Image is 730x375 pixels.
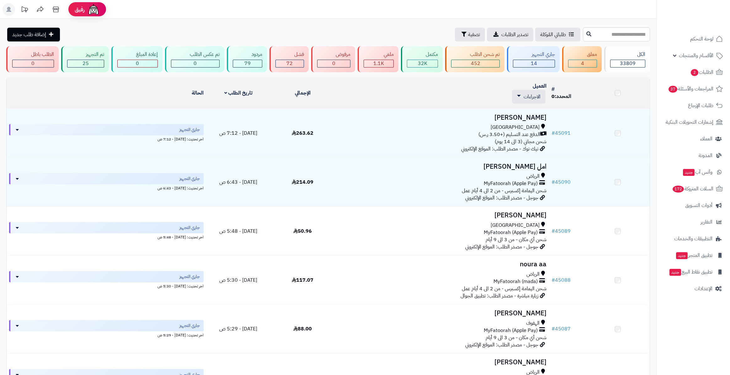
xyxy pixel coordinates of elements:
span: جوجل - مصدر الطلب: الموقع الإلكتروني [465,194,538,202]
span: 0 [332,60,335,67]
div: المحدد: [551,93,583,100]
span: 14 [531,60,537,67]
span: التطبيقات والخدمات [674,234,712,243]
span: الطلبات [690,68,713,77]
span: الرياض [526,271,540,278]
span: تصفية [468,31,480,38]
span: 2 [691,69,698,76]
span: 88.00 [293,325,312,333]
div: 1115 [364,60,393,67]
a: الاجراءات [517,93,541,101]
a: المدونة [660,148,726,163]
a: مكتمل 32K [400,46,444,72]
span: جاري التجهيز [179,323,200,329]
div: مرفوض [317,51,351,58]
span: الدفع عند التسليم (+3.50 ر.س) [478,131,540,138]
span: 25 [83,60,89,67]
a: فشل 72 [268,46,310,72]
span: إضافة طلب جديد [12,31,46,38]
span: شحن أي مكان - من 3 الى 9 أيام [486,236,546,243]
div: تم عكس الطلب [171,51,220,58]
span: 50.96 [293,227,312,235]
span: الإعدادات [695,284,712,293]
a: التقارير [660,215,726,230]
a: #45091 [551,129,571,137]
span: تطبيق المتجر [675,251,712,260]
div: 79 [233,60,262,67]
span: [DATE] - 6:43 ص [219,178,257,186]
span: طلبات الإرجاع [688,101,713,110]
a: الطلب باطل 0 [5,46,60,72]
span: 0 [194,60,197,67]
a: الإعدادات [660,281,726,296]
div: مردود [233,51,262,58]
span: # [551,276,555,284]
a: #45090 [551,178,571,186]
span: شحن مجاني (3 الى 14 يوم) [495,138,546,145]
a: #45089 [551,227,571,235]
span: شحن اليمامة إكسبرس - من 2 الى 4 أيام عمل [462,187,546,194]
span: تيك توك - مصدر الطلب: الموقع الإلكتروني [461,145,538,153]
span: MyFatoorah (Apple Pay) [484,229,538,236]
div: جاري التجهيز [513,51,555,58]
span: [DATE] - 5:48 ص [219,227,257,235]
span: # [551,178,555,186]
span: أدوات التسويق [685,201,712,210]
span: 263.62 [292,129,313,137]
span: 0 [551,93,555,100]
div: 14 [513,60,555,67]
span: وآتس آب [682,168,712,177]
a: السلات المتروكة172 [660,181,726,196]
a: طلبات الإرجاع [660,98,726,113]
a: تحديثات المنصة [17,3,32,17]
div: 452 [451,60,499,67]
div: 0 [171,60,219,67]
a: تم التجهيز 25 [60,46,110,72]
span: [DATE] - 5:30 ص [219,276,257,284]
span: [GEOGRAPHIC_DATA] [491,222,540,229]
h3: [PERSON_NAME] [337,310,546,317]
span: # [551,227,555,235]
a: العميل [533,82,546,90]
span: # [551,325,555,333]
a: وآتس آبجديد [660,165,726,180]
span: [DATE] - 5:29 ص [219,325,257,333]
span: 0 [136,60,139,67]
a: ملغي 1.1K [356,46,400,72]
a: العملاء [660,131,726,146]
span: [DATE] - 7:12 ص [219,129,257,137]
div: اخر تحديث: [DATE] - 5:48 ص [9,233,204,240]
a: تطبيق نقاط البيعجديد [660,264,726,280]
img: ai-face.png [87,3,100,16]
div: فشل [275,51,304,58]
span: MyFatoorah (Apple Pay) [484,180,538,187]
span: 1.1K [373,60,384,67]
a: #45088 [551,276,571,284]
a: # [551,85,555,93]
span: 214.09 [292,178,313,186]
span: MyFatoorah (Apple Pay) [484,327,538,334]
span: MyFatoorah (mada) [493,278,538,285]
span: 0 [31,60,35,67]
span: شحن اليمامة إكسبرس - من 2 الى 4 أيام عمل [462,285,546,292]
a: الحالة [192,89,204,97]
a: تم عكس الطلب 0 [164,46,226,72]
span: 33809 [620,60,636,67]
h3: [PERSON_NAME] [337,359,546,366]
a: الإجمالي [295,89,311,97]
span: 79 [244,60,251,67]
span: جاري التجهيز [179,225,200,231]
span: الرياض [526,173,540,180]
span: 452 [471,60,480,67]
a: إشعارات التحويلات البنكية [660,115,726,130]
span: [GEOGRAPHIC_DATA] [491,124,540,131]
div: 0 [317,60,350,67]
span: تصدير الطلبات [501,31,528,38]
span: الاجراءات [524,93,541,101]
a: مرفوض 0 [310,46,357,72]
span: جاري التجهيز [179,176,200,182]
span: 172 [673,186,684,193]
a: طلباتي المُوكلة [535,28,580,41]
h3: امل [PERSON_NAME] [337,163,546,170]
div: تم شحن الطلب [451,51,500,58]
